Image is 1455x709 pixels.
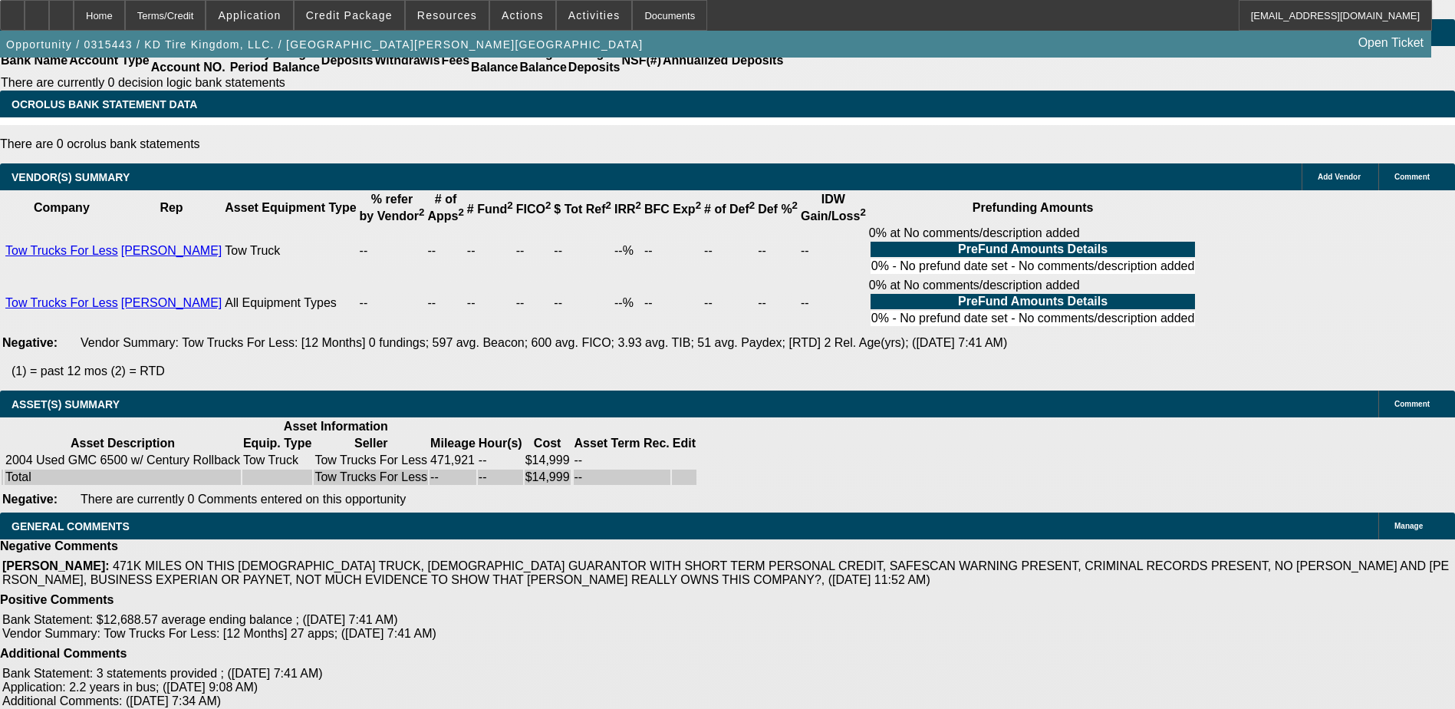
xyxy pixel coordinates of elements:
span: GENERAL COMMENTS [12,520,130,533]
td: --% [614,278,642,328]
td: -- [703,278,755,328]
span: Credit Package [306,9,393,21]
span: Opportunity / 0315443 / KD Tire Kingdom, LLC. / [GEOGRAPHIC_DATA][PERSON_NAME][GEOGRAPHIC_DATA] [6,38,643,51]
sup: 2 [545,200,551,211]
b: IRR [614,203,641,216]
td: -- [466,226,514,276]
span: Comment [1394,400,1430,408]
td: -- [644,226,702,276]
b: # of Def [704,203,755,216]
td: -- [574,453,670,468]
td: $14,999 [525,453,571,468]
sup: 2 [696,200,701,211]
td: -- [359,226,426,276]
b: Mileage [430,437,476,450]
b: FICO [516,203,551,216]
td: -- [478,453,523,468]
button: Credit Package [295,1,404,30]
div: 2004 Used GMC 6500 w/ Century Rollback [5,453,240,467]
b: # Fund [467,203,513,216]
a: Open Ticket [1352,30,1430,56]
a: [PERSON_NAME] [121,244,222,257]
span: Vendor Summary: Tow Trucks For Less: [12 Months] 0 fundings; 597 avg. Beacon; 600 avg. FICO; 3.93... [81,336,1007,349]
b: Hour(s) [479,437,522,450]
b: Rep [160,201,183,214]
b: PreFund Amounts Details [958,295,1108,308]
b: # of Apps [427,193,463,223]
td: -- [478,470,523,485]
sup: 2 [749,200,755,211]
b: IDW Gain/Loss [801,193,866,223]
td: Tow Truck [224,226,357,276]
b: PreFund Amounts Details [958,242,1108,256]
span: Bank Statement: 3 statements provided ; ([DATE] 7:41 AM) [2,667,323,680]
th: Edit [672,436,696,451]
td: -- [466,278,514,328]
td: -- [800,226,867,276]
button: Resources [406,1,489,30]
b: $ Tot Ref [554,203,611,216]
span: Application: 2.2 years in bus; ([DATE] 9:08 AM) [2,681,258,694]
span: Add Vendor [1318,173,1361,181]
span: 471K MILES ON THIS [DEMOGRAPHIC_DATA] TRUCK, [DEMOGRAPHIC_DATA] GUARANTOR WITH SHORT TERM PERSONA... [2,559,1449,586]
sup: 2 [792,200,798,211]
button: Actions [490,1,555,30]
td: -- [574,470,670,485]
span: Vendor Summary: Tow Trucks For Less: [12 Months] 27 apps; ([DATE] 7:41 AM) [2,627,436,640]
span: Activities [568,9,621,21]
b: Prefunding Amounts [973,201,1094,214]
th: Annualized Deposits [662,46,784,75]
b: Negative: [2,493,58,506]
span: Additional Comments: ([DATE] 7:34 AM) [2,694,221,707]
b: Asset Description [71,437,175,450]
b: Cost [534,437,561,450]
td: -- [800,278,867,328]
td: -- [757,226,798,276]
sup: 2 [458,206,463,218]
td: -- [359,278,426,328]
td: -- [426,226,464,276]
b: Def % [758,203,798,216]
p: (1) = past 12 mos (2) = RTD [12,364,1455,378]
th: Equip. Type [242,436,312,451]
span: Bank Statement: $12,688.57 average ending balance ; ([DATE] 7:41 AM) [2,613,398,626]
span: OCROLUS BANK STATEMENT DATA [12,98,197,110]
span: VENDOR(S) SUMMARY [12,171,130,183]
a: [PERSON_NAME] [121,296,222,309]
div: Total [5,470,240,484]
b: Asset Information [284,420,388,433]
b: % refer by Vendor [360,193,425,223]
sup: 2 [419,206,424,218]
td: -- [515,278,552,328]
td: -- [644,278,702,328]
td: $14,999 [525,470,571,485]
b: BFC Exp [644,203,701,216]
td: All Equipment Types [224,278,357,328]
td: 0% - No prefund date set - No comments/description added [871,311,1196,326]
span: Manage [1394,522,1423,530]
button: Activities [557,1,632,30]
td: -- [757,278,798,328]
span: Comment [1394,173,1430,181]
td: Tow Trucks For Less [314,453,428,468]
b: [PERSON_NAME]: [2,559,110,572]
div: 0% at No comments/description added [869,279,1197,328]
td: -- [426,278,464,328]
div: 0% at No comments/description added [869,226,1197,275]
td: -- [703,226,755,276]
span: There are currently 0 Comments entered on this opportunity [81,493,406,506]
td: -- [515,226,552,276]
sup: 2 [507,200,512,211]
td: -- [553,226,612,276]
span: Actions [502,9,544,21]
b: Seller [354,437,388,450]
span: Resources [417,9,477,21]
span: Application [218,9,281,21]
td: -- [553,278,612,328]
span: ASSET(S) SUMMARY [12,398,120,411]
td: Tow Truck [242,453,312,468]
b: Asset Equipment Type [225,201,356,214]
b: Company [34,201,90,214]
a: Tow Trucks For Less [5,244,118,257]
th: Asset Term Recommendation [574,436,670,451]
